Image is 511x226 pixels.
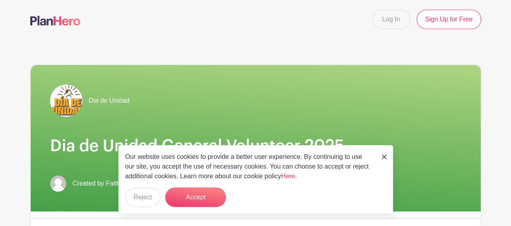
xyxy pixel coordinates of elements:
[50,84,82,117] img: Dia-de-Unidad.png
[125,188,160,207] button: Reject
[50,136,461,156] h1: Dia de Unidad General Volunteer 2025
[165,188,226,207] button: Accept
[416,10,481,29] a: Sign Up for Free
[382,154,387,159] img: close_button-5f87c8562297e5c2d7936805f587ecaba9071eb48480494691a3f1689db116b3.svg
[125,152,373,181] p: Our website uses cookies to provide a better user experience. By continuing to use our site, you ...
[30,16,80,25] img: logo-507f7623f17ff9eddc593b1ce0a138ce2505c220e1c5a4e2b4648c50719b7d32.svg
[372,10,410,29] a: Log In
[281,173,295,180] a: Here
[89,96,130,106] span: Dia de Unidad
[50,175,66,192] img: default-ce2991bfa6775e67f084385cd625a349d9dcbb7a52a09fb2fda1e96e2d18dcdb.png
[73,179,155,188] span: Created by Faith Community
